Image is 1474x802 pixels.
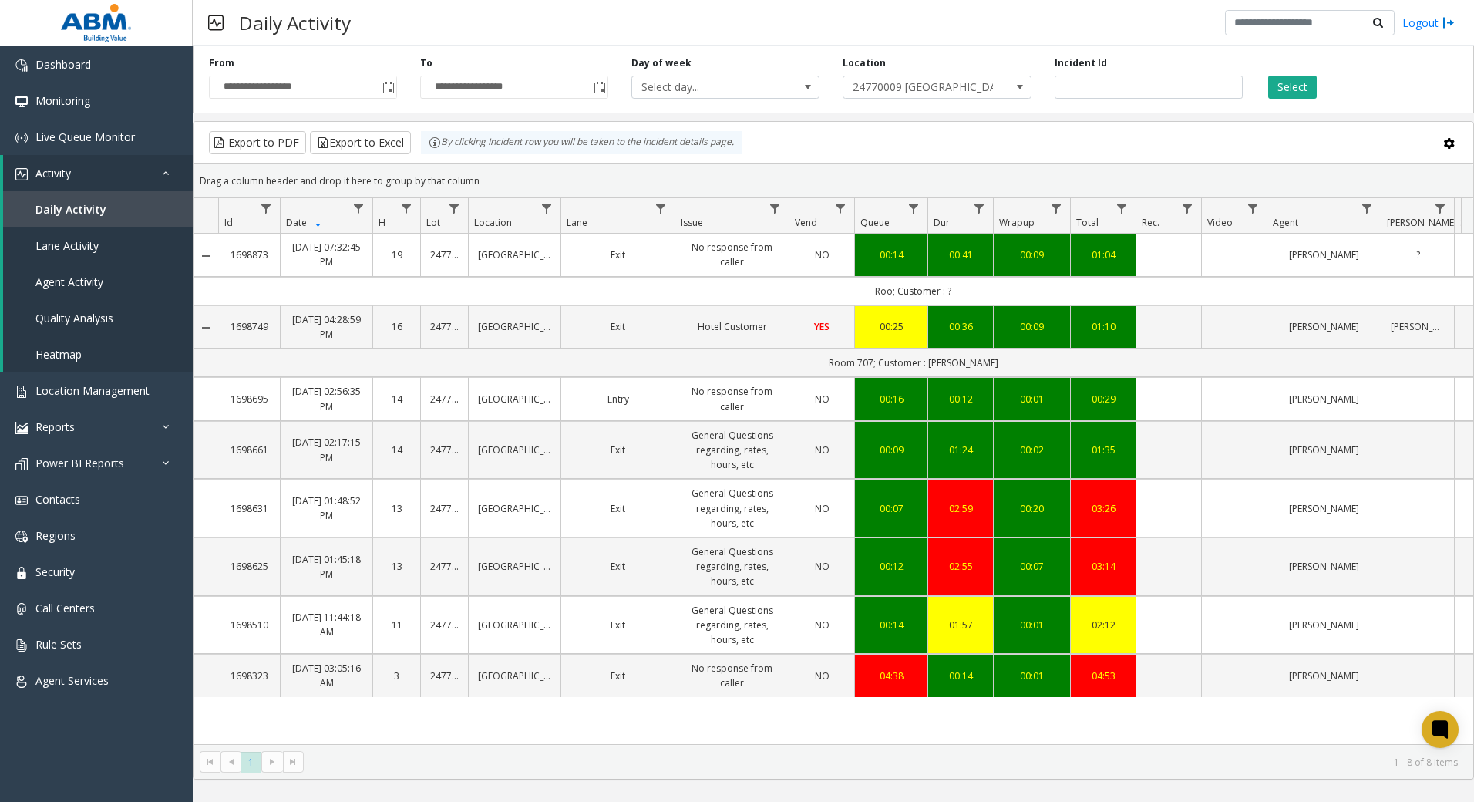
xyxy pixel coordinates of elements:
[864,443,918,457] a: 00:09
[241,752,261,773] span: Page 1
[379,76,396,98] span: Toggle popup
[937,443,984,457] a: 01:24
[35,57,91,72] span: Dashboard
[799,618,845,632] a: NO
[1277,559,1371,574] a: [PERSON_NAME]
[1003,669,1061,683] div: 00:01
[1177,198,1198,219] a: Rec. Filter Menu
[15,494,28,507] img: 'icon'
[1003,618,1061,632] div: 00:01
[999,216,1035,229] span: Wrapup
[1391,248,1445,262] a: ?
[1080,392,1126,406] a: 00:29
[864,501,918,516] a: 00:07
[860,216,890,229] span: Queue
[765,198,786,219] a: Issue Filter Menu
[290,435,363,464] a: [DATE] 02:17:15 PM
[815,618,830,632] span: NO
[843,56,886,70] label: Location
[815,669,830,682] span: NO
[1207,216,1233,229] span: Video
[681,216,703,229] span: Issue
[35,601,95,615] span: Call Centers
[313,756,1458,769] kendo-pager-info: 1 - 8 of 8 items
[1080,248,1126,262] a: 01:04
[799,559,845,574] a: NO
[1003,443,1061,457] a: 00:02
[35,673,109,688] span: Agent Services
[685,661,779,690] a: No response from caller
[1387,216,1457,229] span: [PERSON_NAME]
[937,559,984,574] a: 02:55
[864,618,918,632] a: 00:14
[570,501,665,516] a: Exit
[3,191,193,227] a: Daily Activity
[478,501,551,516] a: [GEOGRAPHIC_DATA]
[15,676,28,688] img: 'icon'
[1243,198,1264,219] a: Video Filter Menu
[1080,501,1126,516] div: 03:26
[224,216,233,229] span: Id
[570,443,665,457] a: Exit
[937,248,984,262] div: 00:41
[286,216,307,229] span: Date
[1277,392,1371,406] a: [PERSON_NAME]
[35,383,150,398] span: Location Management
[1003,319,1061,334] a: 00:09
[937,392,984,406] a: 00:12
[1277,618,1371,632] a: [PERSON_NAME]
[799,501,845,516] a: NO
[310,131,411,154] button: Export to Excel
[864,248,918,262] a: 00:14
[478,443,551,457] a: [GEOGRAPHIC_DATA]
[570,669,665,683] a: Exit
[478,559,551,574] a: [GEOGRAPHIC_DATA]
[815,560,830,573] span: NO
[1003,501,1061,516] div: 00:20
[937,501,984,516] div: 02:59
[227,319,271,334] a: 1698749
[444,198,465,219] a: Lot Filter Menu
[1277,248,1371,262] a: [PERSON_NAME]
[430,443,459,457] a: 24770009
[570,319,665,334] a: Exit
[227,559,271,574] a: 1698625
[194,322,218,334] a: Collapse Details
[35,166,71,180] span: Activity
[830,198,851,219] a: Vend Filter Menu
[15,132,28,144] img: 'icon'
[429,136,441,149] img: infoIcon.svg
[1003,392,1061,406] a: 00:01
[3,227,193,264] a: Lane Activity
[430,319,459,334] a: 24770009
[227,248,271,262] a: 1698873
[685,486,779,531] a: General Questions regarding, rates, hours, etc
[382,501,411,516] a: 13
[3,300,193,336] a: Quality Analysis
[382,319,411,334] a: 16
[227,501,271,516] a: 1698631
[864,559,918,574] a: 00:12
[1076,216,1099,229] span: Total
[937,618,984,632] a: 01:57
[864,392,918,406] div: 00:16
[1430,198,1451,219] a: Parker Filter Menu
[312,217,325,229] span: Sortable
[864,669,918,683] a: 04:38
[1003,559,1061,574] div: 00:07
[1080,559,1126,574] div: 03:14
[3,336,193,372] a: Heatmap
[15,59,28,72] img: 'icon'
[937,669,984,683] div: 00:14
[35,637,82,652] span: Rule Sets
[382,669,411,683] a: 3
[799,669,845,683] a: NO
[1142,216,1159,229] span: Rec.
[15,531,28,543] img: 'icon'
[1357,198,1378,219] a: Agent Filter Menu
[209,131,306,154] button: Export to PDF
